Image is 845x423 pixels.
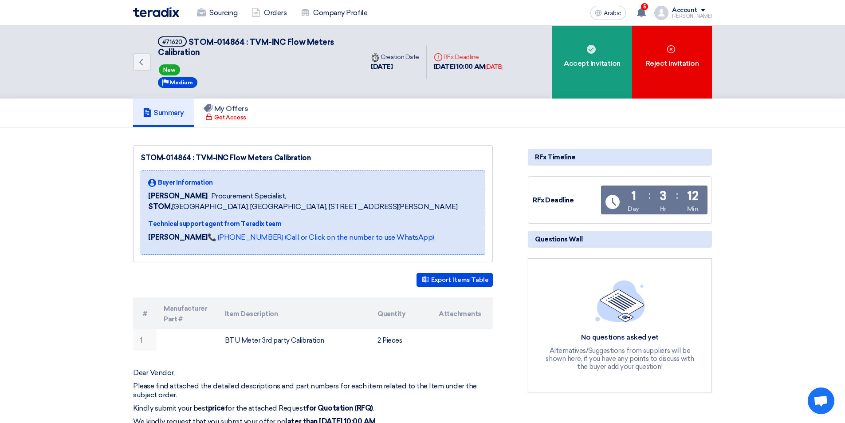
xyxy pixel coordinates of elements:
[162,39,182,45] font: #71620
[211,192,286,200] font: Procurement Specialist,
[190,3,244,23] a: Sourcing
[687,189,698,203] font: 12
[133,7,179,17] img: Teradix logo
[434,63,485,71] font: [DATE] 10:00 AM
[148,192,208,200] font: [PERSON_NAME]
[148,233,208,241] font: [PERSON_NAME]
[158,179,213,186] font: Buyer Information
[546,347,694,371] font: Alternatives/Suggestions from suppliers will be shown here, if you have any points to discuss wit...
[244,3,294,23] a: Orders
[676,189,678,202] font: :
[628,205,639,213] font: Day
[163,67,176,74] font: New
[648,189,651,202] font: :
[264,8,287,17] font: Orders
[208,233,434,241] a: 📞 [PHONE_NUMBER] (Call or Click on the number to use WhatsApp)
[808,387,834,414] div: Open chat
[158,37,334,57] font: STOM-014864 : TVM-INC Flow Meters Calibration
[225,336,324,344] font: BTU Meter 3rd party Calibration
[439,310,481,318] font: Attachments
[631,189,636,203] font: 1
[660,189,667,203] font: 3
[417,273,493,287] button: Export Items Table
[535,153,575,161] font: RFx Timeline
[172,202,458,211] font: [GEOGRAPHIC_DATA], [GEOGRAPHIC_DATA], [STREET_ADDRESS][PERSON_NAME]
[687,205,699,213] font: Min
[431,277,489,284] font: Export Items Table
[373,404,374,412] font: .
[214,114,246,121] font: Get Access
[444,53,479,61] font: RFx Deadline
[533,196,574,204] font: RFx Deadline
[313,8,367,17] font: Company Profile
[306,404,373,412] font: for Quotation (RFQ)
[133,382,477,399] font: Please find attached the detailed descriptions and part numbers for each item related to the Item...
[208,404,225,412] font: price
[590,6,626,20] button: Arabic
[209,8,237,17] font: Sourcing
[564,59,621,67] font: Accept Invitation
[133,99,194,127] a: Summary
[141,154,310,162] font: STOM-014864 : TVM-INC Flow Meters Calibration
[371,63,393,71] font: [DATE]
[225,404,306,412] font: for the attached Request
[595,280,645,322] img: empty_state_list.svg
[604,9,621,17] font: Arabic
[214,104,248,113] font: My Offers
[643,4,646,10] font: 5
[158,36,353,58] h5: STOM-014864 : TVM-INC Flow Meters Calibration
[377,310,405,318] font: Quantity
[148,202,172,211] font: STOM,
[535,235,582,243] font: Questions Wall
[672,6,697,14] font: Account
[148,220,281,228] font: Technical support agent from Teradix team
[654,6,668,20] img: profile_test.png
[194,99,258,127] a: My Offers Get Access
[133,368,174,377] font: Dear Vendor,
[581,333,658,341] font: No questions asked yet
[381,53,419,61] font: Creation Date
[672,13,712,19] font: [PERSON_NAME]
[140,336,142,344] font: 1
[377,336,402,344] font: 2 Pieces
[660,205,666,213] font: Hr
[485,63,503,70] font: [DATE]
[164,304,207,323] font: Manufacturer Part #
[170,79,193,86] font: Medium
[225,310,278,318] font: Item Description
[133,404,208,412] font: Kindly submit your best
[153,108,184,117] font: Summary
[645,59,699,67] font: Reject Invitation
[143,310,147,318] font: #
